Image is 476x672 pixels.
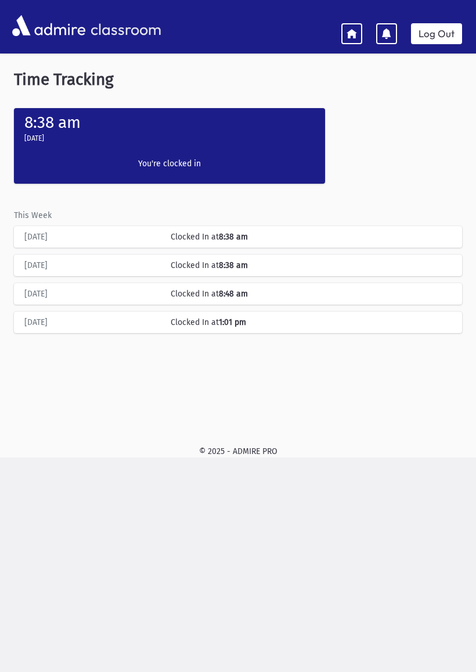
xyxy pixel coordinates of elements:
[219,232,248,242] b: 8:38 am
[219,289,248,299] b: 8:48 am
[219,317,246,327] b: 1:01 pm
[9,445,467,457] div: © 2025 - ADMIRE PRO
[24,113,81,132] label: 8:38 am
[100,158,239,170] label: You're clocked in
[219,260,248,270] b: 8:38 am
[24,133,44,144] label: [DATE]
[19,288,165,300] div: [DATE]
[165,288,457,300] div: Clocked In at
[19,231,165,243] div: [DATE]
[165,231,457,243] div: Clocked In at
[165,259,457,271] div: Clocked In at
[9,12,88,39] img: AdmirePro
[88,10,161,41] span: classroom
[14,209,52,221] label: This Week
[19,316,165,328] div: [DATE]
[19,259,165,271] div: [DATE]
[411,23,462,44] a: Log Out
[165,316,457,328] div: Clocked In at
